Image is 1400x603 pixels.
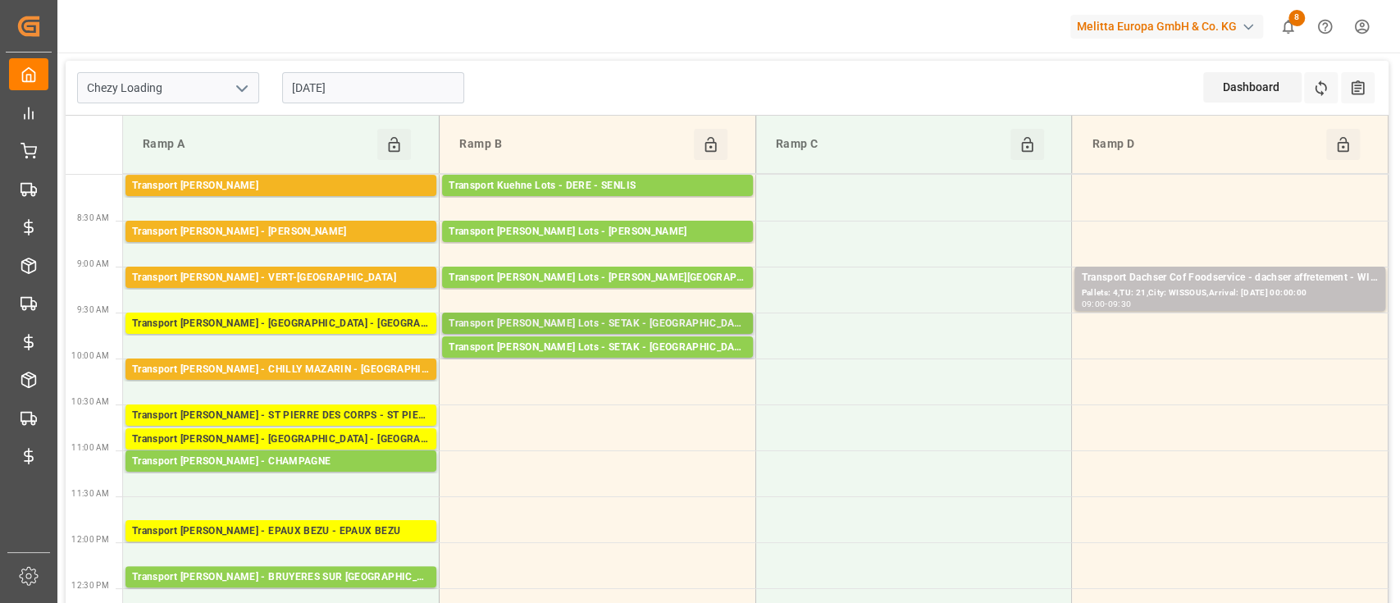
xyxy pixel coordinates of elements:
span: 11:00 AM [71,443,109,452]
button: open menu [229,75,253,101]
button: Melitta Europa GmbH & Co. KG [1070,11,1270,42]
div: Ramp B [453,129,694,160]
div: Transport [PERSON_NAME] - [GEOGRAPHIC_DATA] - [GEOGRAPHIC_DATA] [132,432,430,448]
span: 12:00 PM [71,535,109,544]
div: 09:30 [1107,300,1131,308]
div: Transport [PERSON_NAME] - [PERSON_NAME] [132,224,430,240]
div: Transport [PERSON_NAME] - BRUYERES SUR [GEOGRAPHIC_DATA] SUR [GEOGRAPHIC_DATA] [132,569,430,586]
span: 10:00 AM [71,351,109,360]
input: Type to search/select [77,72,259,103]
button: show 8 new notifications [1270,8,1307,45]
div: 09:00 [1081,300,1105,308]
button: Help Center [1307,8,1343,45]
div: Melitta Europa GmbH & Co. KG [1070,15,1263,39]
div: Transport [PERSON_NAME] - CHILLY MAZARIN - [GEOGRAPHIC_DATA][PERSON_NAME] [132,362,430,378]
div: Pallets: ,TU: 481,City: [GEOGRAPHIC_DATA],Arrival: [DATE] 00:00:00 [132,194,430,208]
div: Ramp D [1085,129,1326,160]
div: Transport [PERSON_NAME] Lots - [PERSON_NAME][GEOGRAPHIC_DATA] [449,270,746,286]
div: Pallets: 24,TU: 576,City: EPAUX BEZU,Arrival: [DATE] 00:00:00 [132,540,430,554]
span: 10:30 AM [71,397,109,406]
div: Pallets: 6,TU: 312,City: [GEOGRAPHIC_DATA],Arrival: [DATE] 00:00:00 [132,470,430,484]
div: Pallets: 2,TU: 246,City: [GEOGRAPHIC_DATA],Arrival: [DATE] 00:00:00 [132,240,430,254]
div: Pallets: 3,TU: 96,City: [GEOGRAPHIC_DATA],Arrival: [DATE] 00:00:00 [132,378,430,392]
div: Transport [PERSON_NAME] - VERT-[GEOGRAPHIC_DATA] [132,270,430,286]
div: Transport [PERSON_NAME] - [GEOGRAPHIC_DATA] - [GEOGRAPHIC_DATA] [132,316,430,332]
span: 12:30 PM [71,581,109,590]
span: 9:30 AM [77,305,109,314]
div: Pallets: 11,TU: 616,City: [GEOGRAPHIC_DATA],Arrival: [DATE] 00:00:00 [132,332,430,346]
span: 8 [1288,10,1305,26]
div: Dashboard [1203,72,1302,103]
div: - [1105,300,1107,308]
div: Transport [PERSON_NAME] - ST PIERRE DES CORPS - ST PIERRE DES CORPS [132,408,430,424]
div: Transport [PERSON_NAME] - CHAMPAGNE [132,454,430,470]
span: 9:00 AM [77,259,109,268]
div: Transport [PERSON_NAME] [132,178,430,194]
div: Transport Dachser Cof Foodservice - dachser affretement - WISSOUS [1081,270,1379,286]
span: 8:30 AM [77,213,109,222]
div: Pallets: 7,TU: 144,City: CARQUEFOU,Arrival: [DATE] 00:00:00 [449,240,746,254]
div: Transport [PERSON_NAME] Lots - SETAK - [GEOGRAPHIC_DATA] [449,340,746,356]
div: Pallets: 2,TU: 487,City: [GEOGRAPHIC_DATA],Arrival: [DATE] 00:00:00 [132,586,430,600]
div: Pallets: 3,TU: 100,City: [GEOGRAPHIC_DATA],Arrival: [DATE] 00:00:00 [449,194,746,208]
div: Pallets: ,TU: 595,City: [GEOGRAPHIC_DATA],Arrival: [DATE] 00:00:00 [132,424,430,438]
div: Ramp A [136,129,377,160]
div: Pallets: ,TU: 80,City: [GEOGRAPHIC_DATA],Arrival: [DATE] 00:00:00 [449,286,746,300]
div: Pallets: 4,TU: 21,City: WISSOUS,Arrival: [DATE] 00:00:00 [1081,286,1379,300]
span: 11:30 AM [71,489,109,498]
div: Transport [PERSON_NAME] Lots - SETAK - [GEOGRAPHIC_DATA] [449,316,746,332]
div: Pallets: 13,TU: 210,City: [GEOGRAPHIC_DATA],Arrival: [DATE] 00:00:00 [449,332,746,346]
div: Pallets: 6,TU: 205,City: [GEOGRAPHIC_DATA],Arrival: [DATE] 00:00:00 [449,356,746,370]
div: Transport Kuehne Lots - DERE - SENLIS [449,178,746,194]
div: Transport [PERSON_NAME] Lots - [PERSON_NAME] [449,224,746,240]
div: Transport [PERSON_NAME] - EPAUX BEZU - EPAUX BEZU [132,523,430,540]
div: Pallets: 3,TU: 462,City: [GEOGRAPHIC_DATA],Arrival: [DATE] 00:00:00 [132,448,430,462]
div: Ramp C [769,129,1010,160]
input: DD.MM.YYYY [282,72,464,103]
div: Pallets: 3,TU: 56,City: [GEOGRAPHIC_DATA],Arrival: [DATE] 00:00:00 [132,286,430,300]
